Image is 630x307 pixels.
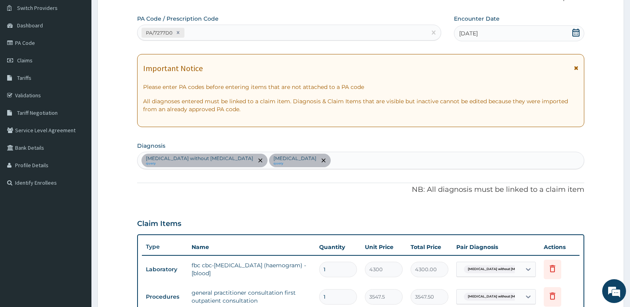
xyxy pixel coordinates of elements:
p: NB: All diagnosis must be linked to a claim item [137,185,584,195]
span: We're online! [46,100,110,180]
span: Claims [17,57,33,64]
th: Pair Diagnosis [452,239,540,255]
span: [MEDICAL_DATA] without [MEDICAL_DATA] [464,265,544,273]
span: Tariff Negotiation [17,109,58,116]
span: [MEDICAL_DATA] without [MEDICAL_DATA] [464,293,544,301]
th: Name [188,239,315,255]
span: [DATE] [459,29,478,37]
img: d_794563401_company_1708531726252_794563401 [15,40,32,60]
span: remove selection option [257,157,264,164]
div: Chat with us now [41,44,134,55]
span: Switch Providers [17,4,58,12]
label: Diagnosis [137,142,165,150]
th: Type [142,239,188,254]
h1: Important Notice [143,64,203,73]
h3: Claim Items [137,220,181,228]
span: Dashboard [17,22,43,29]
textarea: Type your message and hit 'Enter' [4,217,151,245]
div: PA/7277D0 [143,28,174,37]
div: Minimize live chat window [130,4,149,23]
span: Tariffs [17,74,31,81]
p: All diagnoses entered must be linked to a claim item. Diagnosis & Claim Items that are visible bu... [143,97,578,113]
p: [MEDICAL_DATA] [273,155,316,162]
small: query [273,162,316,166]
th: Quantity [315,239,361,255]
td: Procedures [142,290,188,304]
label: PA Code / Prescription Code [137,15,219,23]
th: Total Price [407,239,452,255]
span: remove selection option [320,157,327,164]
p: [MEDICAL_DATA] without [MEDICAL_DATA] [146,155,253,162]
th: Actions [540,239,580,255]
label: Encounter Date [454,15,500,23]
small: query [146,162,253,166]
p: Please enter PA codes before entering items that are not attached to a PA code [143,83,578,91]
td: Laboratory [142,262,188,277]
td: fbc cbc-[MEDICAL_DATA] (haemogram) - [blood] [188,257,315,281]
th: Unit Price [361,239,407,255]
